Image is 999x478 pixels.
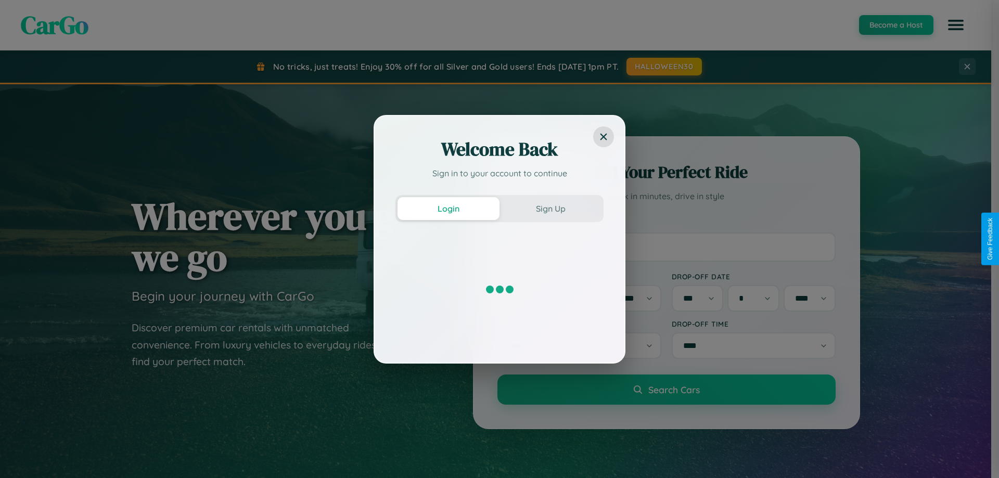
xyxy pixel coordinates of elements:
h2: Welcome Back [395,137,604,162]
iframe: Intercom live chat [10,443,35,468]
button: Sign Up [499,197,601,220]
div: Give Feedback [987,218,994,260]
button: Login [398,197,499,220]
p: Sign in to your account to continue [395,167,604,179]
